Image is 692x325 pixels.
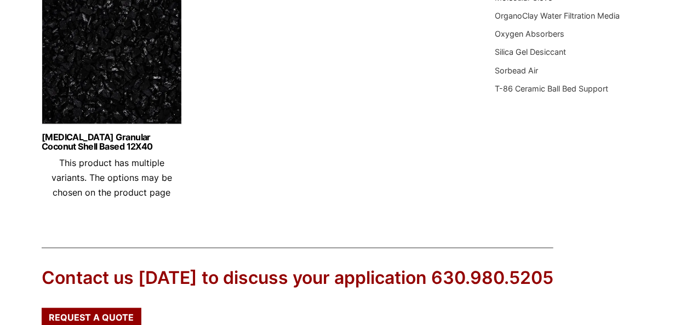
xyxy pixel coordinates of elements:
a: OrganoClay Water Filtration Media [495,11,620,20]
a: T-86 Ceramic Ball Bed Support [495,84,608,93]
div: Contact us [DATE] to discuss your application 630.980.5205 [42,266,553,290]
span: This product has multiple variants. The options may be chosen on the product page [52,157,172,198]
span: Request a Quote [49,313,134,322]
a: [MEDICAL_DATA] Granular Coconut Shell Based 12X40 [42,133,182,151]
a: Silica Gel Desiccant [495,47,566,56]
a: Oxygen Absorbers [495,29,564,38]
a: Sorbead Air [495,66,538,75]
